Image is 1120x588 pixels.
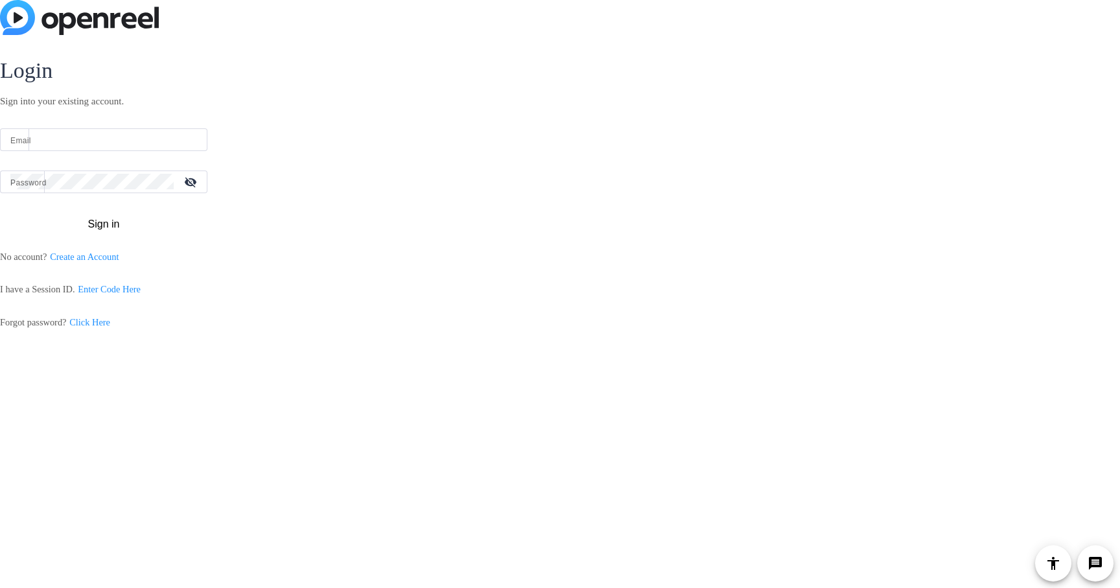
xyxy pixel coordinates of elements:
input: Enter Email Address [10,132,197,147]
mat-label: Email [10,136,31,145]
mat-label: Password [10,178,47,187]
mat-icon: message [1088,556,1103,571]
a: Create an Account [50,252,119,262]
a: Click Here [69,317,110,327]
span: Sign in [88,217,120,232]
mat-icon: accessibility [1045,556,1061,571]
mat-icon: visibility_off [176,172,207,191]
a: Enter Code Here [78,284,141,294]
